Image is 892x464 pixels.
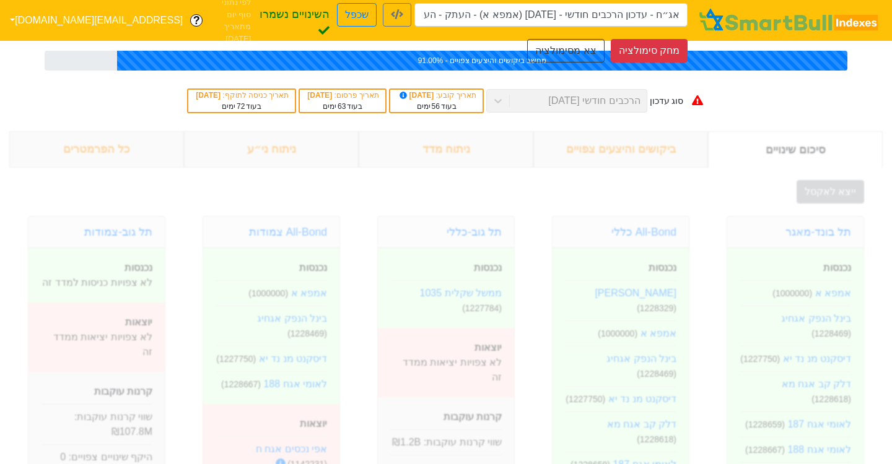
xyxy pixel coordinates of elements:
[257,313,327,324] a: בינל הנפק אגחיג
[41,404,152,439] div: שווי קרנות עוקבות :
[125,317,152,327] strong: יוצאות
[184,131,359,168] div: ניתוח ני״ע
[474,342,502,353] strong: יוצאות
[420,288,502,298] a: ממשל שקלית 1035
[785,226,851,238] a: תל בונד-מאגר
[390,355,502,385] p: לא צפויות יציאות ממדד זה
[797,180,864,204] button: ייצא לאקסל
[708,131,883,168] div: סיכום שינויים
[41,275,152,290] p: לא צפויות כניסות למדד זה
[447,226,502,238] a: תל גוב-כללי
[611,39,688,62] button: מחק סימולציה
[598,329,637,338] small: ( 1000000 )
[611,226,676,238] a: All-Bond כללי
[783,353,851,364] a: דיסקנט מנ נד יא
[287,329,327,338] small: ( 1228469 )
[263,379,327,389] a: לאומי אגח 188
[533,131,708,168] div: ביקושים והיצעים צפויים
[299,262,327,273] strong: נכנסות
[823,262,851,273] strong: נכנסות
[390,429,502,450] div: שווי קרנות עוקבות :
[608,393,676,404] a: דיסקנט מנ נד יא
[398,91,436,100] span: [DATE]
[641,328,676,338] a: אמפא א
[811,394,851,404] small: ( 1228618 )
[306,90,379,101] div: תאריך פרסום :
[527,39,604,62] button: צא מסימולציה
[125,262,152,273] strong: נכנסות
[196,91,222,100] span: [DATE]
[338,102,346,111] span: 63
[216,354,256,364] small: ( 1227750 )
[745,419,785,429] small: ( 1228659 )
[745,445,785,455] small: ( 1228667 )
[41,330,152,359] p: לא צפויות יציאות ממדד זה
[811,329,851,338] small: ( 1228469 )
[607,419,676,429] a: דלק קב אגח מא
[383,3,411,27] button: Copy Simulation ID
[462,303,502,313] small: ( 1227784 )
[259,353,327,364] a: דיסקנט מנ נד יא
[255,6,330,39] span: השינויים נשמרו
[474,262,502,273] strong: נכנסות
[221,379,261,389] small: ( 1228667 )
[359,131,533,168] div: ניתוח מדד
[396,101,476,112] div: בעוד ימים
[637,434,676,444] small: ( 1228618 )
[740,354,780,364] small: ( 1227750 )
[237,102,245,111] span: 72
[256,444,327,454] a: אפי נכסים אגח ח
[595,288,676,298] a: [PERSON_NAME]
[195,101,289,112] div: בעוד ימים
[781,313,851,324] a: בינל הנפק אגחיג
[697,8,882,33] img: SmartBull
[637,369,676,379] small: ( 1228469 )
[787,444,851,455] a: לאומי אגח 188
[396,90,476,101] div: תאריך קובע :
[94,386,152,397] strong: קרנות עוקבות
[566,394,605,404] small: ( 1227750 )
[772,288,812,298] small: ( 1000000 )
[650,95,684,108] div: סוג עדכון
[787,419,851,429] a: לאומי אגח 187
[60,452,66,462] span: 0
[300,418,327,429] strong: יוצאות
[637,303,676,313] small: ( 1228329 )
[117,51,847,71] div: מחשב ביקושים והיצעים צפויים - 91.00%
[606,353,676,364] a: בינל הנפק אגחיג
[414,3,688,27] input: אג״ח - עדכון הרכבים חודשי - 26/11/25 (אמפא א)
[307,91,334,100] span: [DATE]
[649,262,676,273] strong: נכנסות
[392,437,421,447] span: ₪1.2B
[248,288,288,298] small: ( 1000000 )
[444,411,502,422] strong: קרנות עוקבות
[84,226,152,238] a: תל גוב-צמודות
[782,379,851,389] a: דלק קב אגח מא
[9,131,184,168] div: כל הפרמטרים
[815,288,851,298] a: אמפא א
[111,426,152,437] span: ₪107.8M
[432,102,440,111] span: 56
[306,101,379,112] div: בעוד ימים
[195,90,289,101] div: תאריך כניסה לתוקף :
[337,3,377,27] button: שכפל
[249,226,327,238] a: All-Bond צמודות
[193,12,200,29] span: ?
[291,288,327,298] a: אמפא א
